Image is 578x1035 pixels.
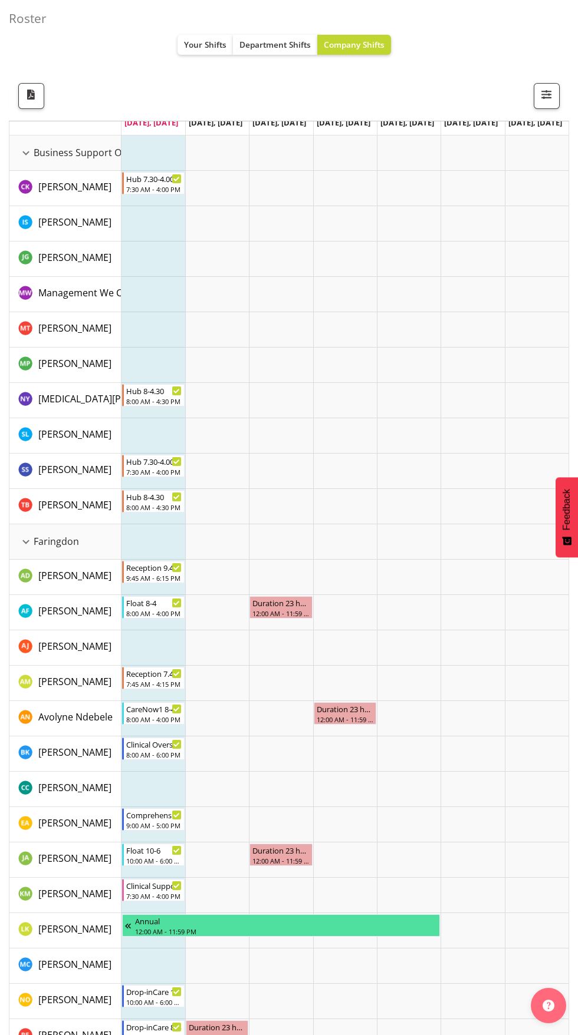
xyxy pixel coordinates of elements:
div: Alex Ferguson"s event - Float 8-4 Begin From Monday, October 6, 2025 at 8:00:00 AM GMT+13:00 Ends... [122,596,185,619]
a: [PERSON_NAME] [38,568,111,583]
a: [PERSON_NAME] [38,427,111,441]
div: Tyla Boyd"s event - Hub 8-4.30 Begin From Monday, October 6, 2025 at 8:00:00 AM GMT+13:00 Ends At... [122,490,185,512]
td: Business Support Office resource [9,135,121,171]
div: 8:00 AM - 4:30 PM [126,502,182,512]
div: Drop-inCare 10-6 [126,986,182,997]
button: Filter Shifts [534,83,560,109]
div: 10:00 AM - 6:00 PM [126,856,182,865]
span: Company Shifts [324,39,385,50]
div: 12:00 AM - 11:59 PM [135,927,438,936]
div: Clinical Oversight [126,738,182,750]
div: Alex Ferguson"s event - Duration 23 hours - Alex Ferguson Begin From Wednesday, October 8, 2025 a... [249,596,312,619]
td: Charlotte Courtney resource [9,772,121,807]
span: Faringdon [34,534,79,548]
a: Avolyne Ndebele [38,710,113,724]
div: 12:00 AM - 11:59 PM [317,715,373,724]
span: Department Shifts [239,39,311,50]
div: Hub 8-4.30 [126,491,182,502]
td: Sarah Lamont resource [9,418,121,454]
div: Hub 7.30-4.00 [126,455,182,467]
span: [PERSON_NAME] [38,498,111,511]
span: [PERSON_NAME] [38,251,111,264]
a: [PERSON_NAME] [38,321,111,335]
span: [PERSON_NAME] [38,640,111,653]
div: Hub 8-4.30 [126,385,182,396]
div: Avolyne Ndebele"s event - CareNow1 8-4 Begin From Monday, October 6, 2025 at 8:00:00 AM GMT+13:00... [122,702,185,725]
div: 9:45 AM - 6:15 PM [126,573,182,583]
span: [PERSON_NAME] [38,816,111,829]
div: Jane Arps"s event - Duration 23 hours - Jane Arps Begin From Wednesday, October 8, 2025 at 12:00:... [249,844,312,866]
span: [DATE], [DATE] [380,117,434,128]
td: Jane Arps resource [9,842,121,878]
td: Alex Ferguson resource [9,595,121,630]
div: Duration 23 hours - [PERSON_NAME] [189,1021,245,1033]
div: Chloe Kim"s event - Hub 7.30-4.00 Begin From Monday, October 6, 2025 at 7:30:00 AM GMT+13:00 Ends... [122,172,185,194]
div: Hub 7.30-4.00 [126,173,182,184]
div: Duration 23 hours - Avolyne Ndebele [317,703,373,715]
td: Isabel Simcox resource [9,206,121,242]
td: Savita Savita resource [9,454,121,489]
a: [PERSON_NAME] [38,993,111,1007]
span: [PERSON_NAME] [38,604,111,617]
a: Management We Care [38,286,137,300]
div: Aleea Devenport"s event - Reception 9.45-6.15 Begin From Monday, October 6, 2025 at 9:45:00 AM GM... [122,561,185,583]
span: [PERSON_NAME] [38,569,111,582]
span: [DATE], [DATE] [317,117,370,128]
div: Annual [135,915,438,927]
td: Liandy Kritzinger resource [9,913,121,948]
a: [PERSON_NAME] [38,604,111,618]
td: Faringdon resource [9,524,121,560]
td: Nikita Yates resource [9,383,121,418]
td: Management We Care resource [9,277,121,312]
div: Reception 7.45-4.15 [126,667,182,679]
h4: Roster [9,12,560,25]
a: [PERSON_NAME] [38,674,111,689]
div: 12:00 AM - 11:59 PM [252,609,309,618]
span: [PERSON_NAME] [38,216,111,229]
span: [DATE], [DATE] [444,117,498,128]
td: Brian Ko resource [9,736,121,772]
div: Antonia Mao"s event - Reception 7.45-4.15 Begin From Monday, October 6, 2025 at 7:45:00 AM GMT+13... [122,667,185,689]
td: Mary Childs resource [9,948,121,984]
div: Nikita Yates"s event - Hub 8-4.30 Begin From Monday, October 6, 2025 at 8:00:00 AM GMT+13:00 Ends... [122,384,185,406]
a: [PERSON_NAME] [38,215,111,229]
div: Ena Advincula"s event - Comprehensive Consult 9-5 Begin From Monday, October 6, 2025 at 9:00:00 A... [122,808,185,831]
span: [PERSON_NAME] [38,781,111,794]
a: [PERSON_NAME] [38,250,111,264]
div: Savita Savita"s event - Hub 7.30-4.00 Begin From Monday, October 6, 2025 at 7:30:00 AM GMT+13:00 ... [122,455,185,477]
td: Michelle Thomas resource [9,312,121,348]
div: Drop-inCare 8-4 [126,1021,182,1033]
img: help-xxl-2.png [543,1000,554,1011]
span: [DATE], [DATE] [189,117,242,128]
a: [PERSON_NAME] [38,781,111,795]
span: [PERSON_NAME] [38,958,111,971]
div: Brian Ko"s event - Clinical Oversight Begin From Monday, October 6, 2025 at 8:00:00 AM GMT+13:00 ... [122,738,185,760]
span: Avolyne Ndebele [38,710,113,723]
td: Avolyne Ndebele resource [9,701,121,736]
td: Janine Grundler resource [9,242,121,277]
a: [PERSON_NAME] [38,887,111,901]
a: [PERSON_NAME] [38,851,111,865]
span: [PERSON_NAME] [38,428,111,441]
span: [DATE], [DATE] [508,117,562,128]
div: Avolyne Ndebele"s event - Duration 23 hours - Avolyne Ndebele Begin From Thursday, October 9, 202... [314,702,376,725]
a: [PERSON_NAME] [38,922,111,936]
td: Ena Advincula resource [9,807,121,842]
div: 8:00 AM - 4:00 PM [126,715,182,724]
a: [PERSON_NAME] [38,180,111,194]
span: Business Support Office [34,146,140,160]
span: [PERSON_NAME] [38,852,111,865]
div: Liandy Kritzinger"s event - Annual Begin From Saturday, October 4, 2025 at 12:00:00 AM GMT+13:00 ... [122,914,441,937]
td: Antonia Mao resource [9,666,121,701]
div: 7:30 AM - 4:00 PM [126,891,182,901]
span: [DATE], [DATE] [124,117,178,128]
td: Millie Pumphrey resource [9,348,121,383]
div: Duration 23 hours - [PERSON_NAME] [252,597,309,609]
span: [PERSON_NAME] [38,746,111,759]
button: Company Shifts [317,35,391,55]
span: Feedback [561,489,572,530]
div: Comprehensive Consult 9-5 [126,809,182,821]
div: 8:00 AM - 4:30 PM [126,396,182,406]
button: Download a PDF of the roster according to the set date range. [18,83,44,109]
div: Jane Arps"s event - Float 10-6 Begin From Monday, October 6, 2025 at 10:00:00 AM GMT+13:00 Ends A... [122,844,185,866]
